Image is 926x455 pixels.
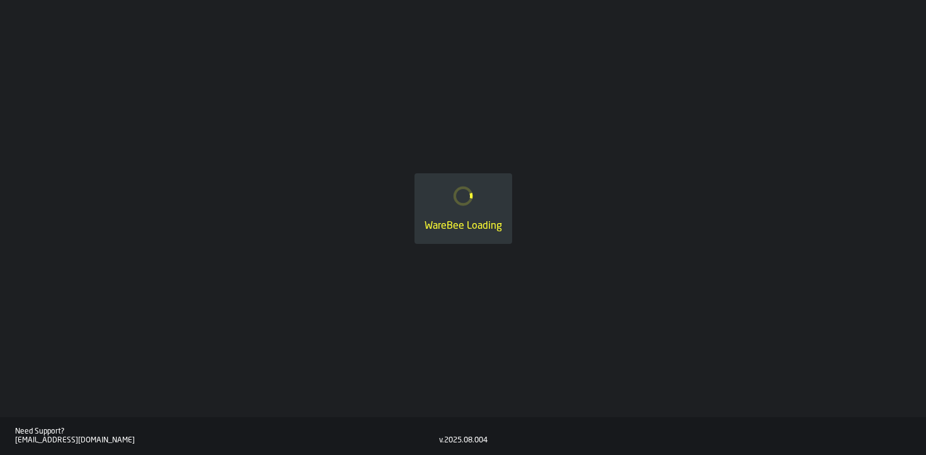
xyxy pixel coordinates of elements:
a: Need Support?[EMAIL_ADDRESS][DOMAIN_NAME] [15,427,439,445]
div: WareBee Loading [425,219,502,234]
div: [EMAIL_ADDRESS][DOMAIN_NAME] [15,436,439,445]
div: Need Support? [15,427,439,436]
div: 2025.08.004 [444,436,488,445]
div: v. [439,436,444,445]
